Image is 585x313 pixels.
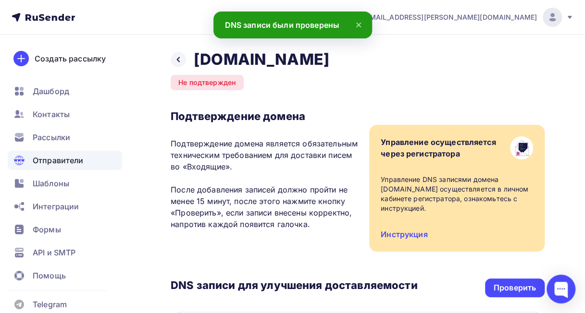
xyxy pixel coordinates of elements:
div: Проверить [494,282,536,293]
span: Шаблоны [33,178,69,189]
a: Дашборд [8,82,122,101]
span: Рассылки [33,132,70,143]
h2: [DOMAIN_NAME] [194,50,329,69]
p: Подтверждение домена является обязательным техническим требованием для доставки писем во «Входящи... [171,138,359,230]
span: Отправители [33,155,84,166]
div: Управление осуществляется через регистратора [381,136,496,159]
a: [EMAIL_ADDRESS][PERSON_NAME][DOMAIN_NAME] [363,8,573,27]
a: Инструкция [381,229,427,239]
span: Дашборд [33,85,69,97]
a: Контакты [8,105,122,124]
h3: Подтверждение домена [171,109,359,123]
span: Помощь [33,270,66,281]
span: Формы [33,224,61,235]
span: Telegram [33,299,67,310]
a: Отправители [8,151,122,170]
div: Создать рассылку [35,53,106,64]
a: Рассылки [8,128,122,147]
span: [EMAIL_ADDRESS][PERSON_NAME][DOMAIN_NAME] [363,12,537,22]
div: Управление DNS записями домена [DOMAIN_NAME] осуществляется в личном кабинете регистратора, ознак... [381,175,533,213]
span: Контакты [33,108,70,120]
h3: DNS записи для улучшения доставляемости [171,278,417,294]
a: Формы [8,220,122,239]
span: API и SMTP [33,247,75,258]
span: Интеграции [33,201,79,212]
div: Не подтвержден [171,75,244,90]
a: Шаблоны [8,174,122,193]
